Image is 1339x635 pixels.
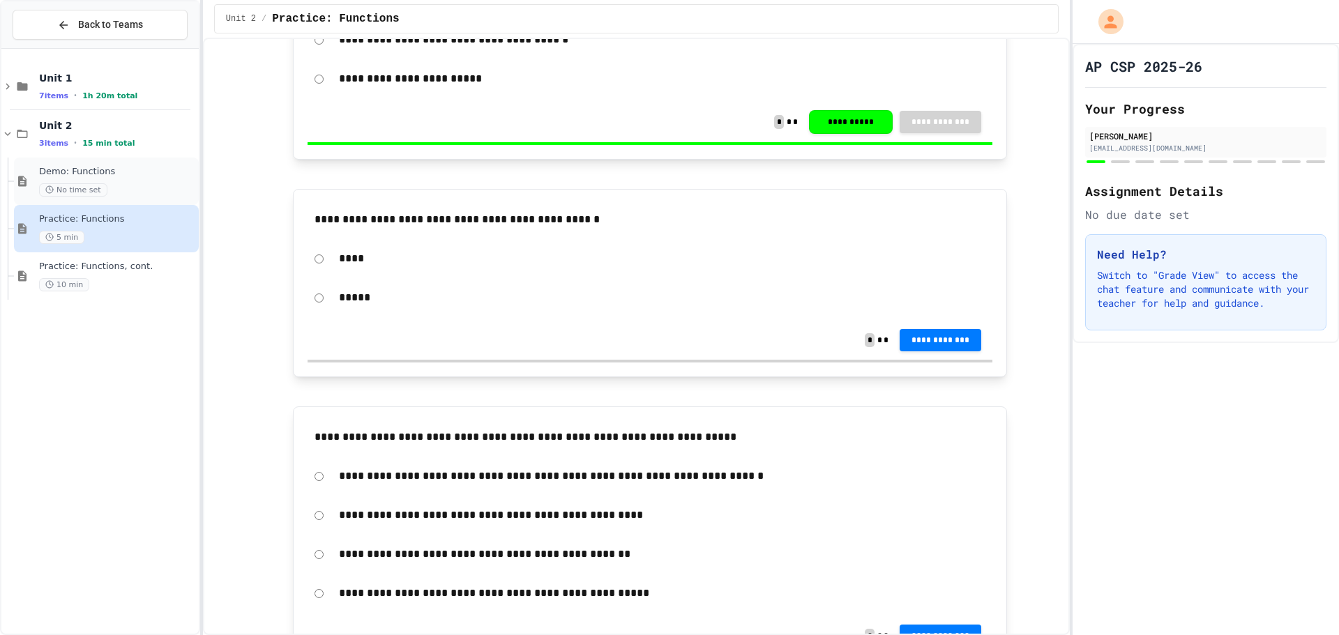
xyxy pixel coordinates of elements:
[1084,6,1127,38] div: My Account
[226,13,256,24] span: Unit 2
[1097,268,1315,310] p: Switch to "Grade View" to access the chat feature and communicate with your teacher for help and ...
[13,10,188,40] button: Back to Teams
[39,261,196,273] span: Practice: Functions, cont.
[1085,56,1202,76] h1: AP CSP 2025-26
[1085,206,1326,223] div: No due date set
[39,213,196,225] span: Practice: Functions
[39,183,107,197] span: No time set
[39,119,196,132] span: Unit 2
[1089,130,1322,142] div: [PERSON_NAME]
[39,72,196,84] span: Unit 1
[78,17,143,32] span: Back to Teams
[39,231,84,244] span: 5 min
[1089,143,1322,153] div: [EMAIL_ADDRESS][DOMAIN_NAME]
[82,91,137,100] span: 1h 20m total
[39,166,196,178] span: Demo: Functions
[1085,181,1326,201] h2: Assignment Details
[74,137,77,148] span: •
[82,139,135,148] span: 15 min total
[39,278,89,291] span: 10 min
[39,139,68,148] span: 3 items
[39,91,68,100] span: 7 items
[74,90,77,101] span: •
[1097,246,1315,263] h3: Need Help?
[262,13,266,24] span: /
[272,10,399,27] span: Practice: Functions
[1085,99,1326,118] h2: Your Progress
